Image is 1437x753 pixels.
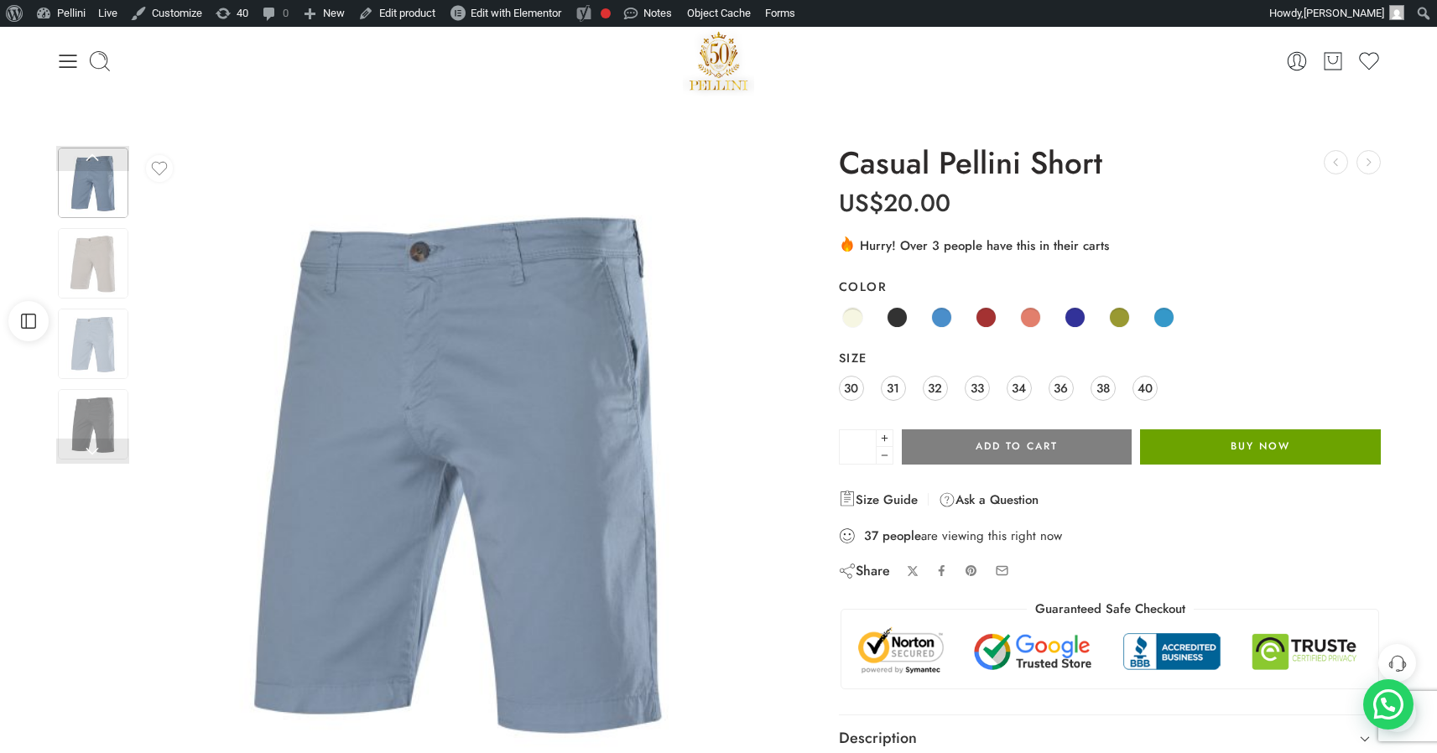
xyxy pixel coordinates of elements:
[881,376,906,401] a: 31
[844,376,858,399] span: 30
[1140,429,1381,465] button: Buy Now
[902,429,1132,465] button: Add to cart
[58,148,128,218] img: f0cad52e7c17485db1d59a9eb4b033f2-Original-1.jpg
[459,468,460,469] div: Loading image
[1012,376,1026,399] span: 34
[1321,49,1345,73] a: Cart
[1007,376,1032,401] a: 34
[839,562,890,580] div: Share
[864,527,878,544] strong: 37
[683,25,755,96] a: Pellini -
[1054,376,1068,399] span: 36
[887,376,899,399] span: 31
[683,25,755,96] img: Pellini
[839,350,1382,366] label: Size
[883,527,921,544] strong: people
[939,490,1039,510] a: Ask a Question
[839,185,950,221] bdi: 20.00
[58,309,128,379] img: f0cad52e7c17485db1d59a9eb4b033f2-Original-1.jpg
[928,376,942,399] span: 32
[839,376,864,401] a: 30
[1285,49,1309,73] a: My Account
[839,235,1382,255] div: Hurry! Over 3 people have this in their carts
[839,527,1382,545] div: are viewing this right now
[1049,376,1074,401] a: 36
[935,564,948,577] a: Share on Facebook
[965,564,978,578] a: Pin on Pinterest
[1027,600,1194,618] legend: Guaranteed Safe Checkout
[923,376,948,401] a: 32
[839,278,1382,295] label: Color
[58,228,128,299] img: f0cad52e7c17485db1d59a9eb4b033f2-Original-1.jpg
[1357,49,1381,73] a: Wishlist
[907,565,919,578] a: Share on X
[839,147,1382,180] h1: Casual Pellini Short
[1304,7,1384,19] span: [PERSON_NAME]
[601,8,611,18] div: Focus keyphrase not set
[471,7,561,19] span: Edit with Elementor
[1132,376,1158,401] a: 40
[1138,376,1153,399] span: 40
[839,429,877,465] input: Product quantity
[839,490,918,510] a: Size Guide
[1091,376,1116,401] a: 38
[1096,376,1110,399] span: 38
[995,563,1009,578] a: Email to your friends
[58,389,128,460] img: f0cad52e7c17485db1d59a9eb4b033f2-Original-1.jpg
[854,626,1367,676] img: Trust
[971,376,984,399] span: 33
[965,376,990,401] a: 33
[839,185,883,221] span: US$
